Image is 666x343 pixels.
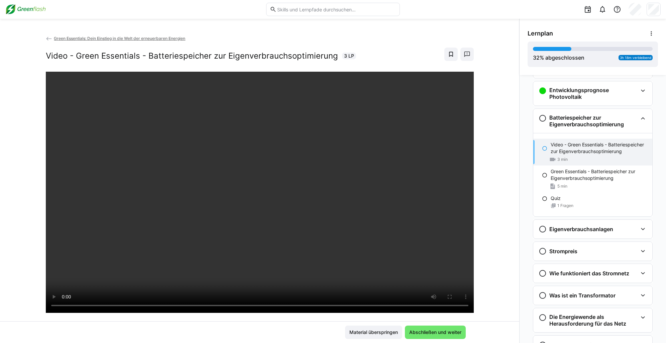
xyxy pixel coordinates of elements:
h3: Eigenverbrauchsanlagen [549,226,613,232]
p: Video - Green Essentials - Batteriespeicher zur Eigenverbrauchsoptimierung [551,141,647,155]
span: Abschließen und weiter [408,329,462,336]
h3: Strompreis [549,248,577,255]
button: Material überspringen [345,326,402,339]
h3: Entwicklungsprognose Photovoltaik [549,87,638,100]
span: 5 min [557,184,567,189]
span: 3h 18m verbleibend [620,56,651,60]
span: 3 min [557,157,568,162]
span: Lernplan [528,30,553,37]
p: Green Essentials - Batteriespeicher zur Eigenverbrauchsoptimierung [551,168,647,182]
span: 32 [533,54,540,61]
h3: Batteriespeicher zur Eigenverbrauchsoptimierung [549,114,638,128]
span: Material überspringen [348,329,399,336]
span: Green Essentials: Dein Einstieg in die Welt der erneuerbaren Energien [54,36,185,41]
h3: Die Energiewende als Herausforderung für das Netz [549,314,638,327]
h3: Wie funktioniert das Stromnetz [549,270,629,277]
span: 3 LP [344,53,354,59]
h3: Was ist ein Transformator [549,292,616,299]
input: Skills und Lernpfade durchsuchen… [276,6,396,12]
button: Abschließen und weiter [405,326,466,339]
span: 1 Fragen [557,203,573,208]
a: Green Essentials: Dein Einstieg in die Welt der erneuerbaren Energien [46,36,186,41]
p: Quiz [551,195,561,202]
div: % abgeschlossen [533,54,584,62]
h2: Video - Green Essentials - Batteriespeicher zur Eigenverbrauchsoptimierung [46,51,338,61]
